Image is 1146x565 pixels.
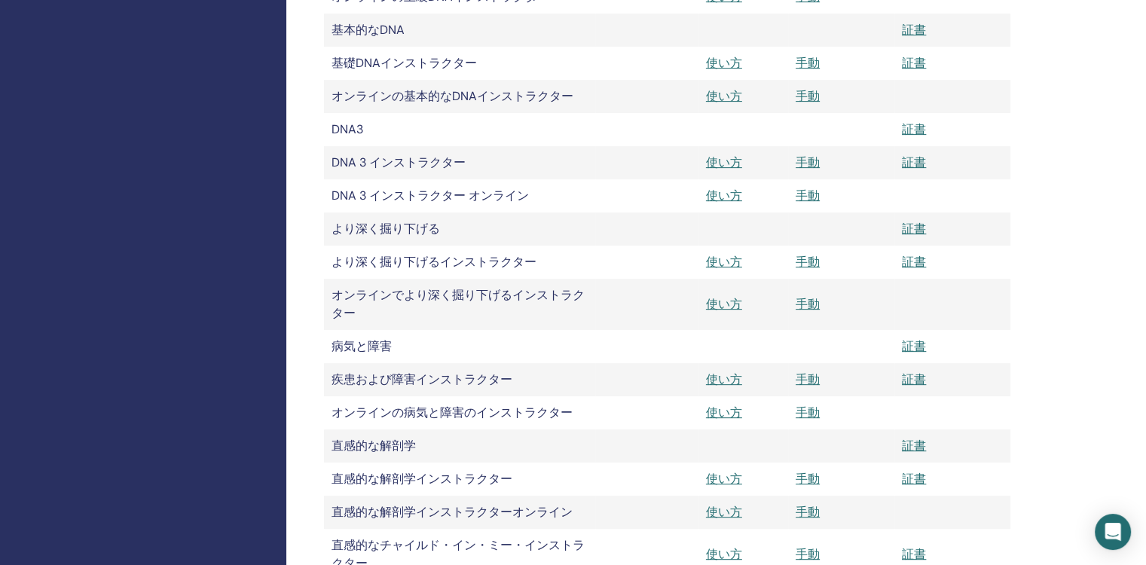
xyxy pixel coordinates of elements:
[902,121,926,137] a: 証書
[796,504,820,520] a: 手動
[706,405,742,420] a: 使い方
[324,429,595,463] td: 直感的な解剖学
[902,254,926,270] a: 証書
[902,438,926,454] a: 証書
[796,254,820,270] a: 手動
[796,154,820,170] a: 手動
[324,396,595,429] td: オンラインの病気と障害のインストラクター
[324,14,595,47] td: 基本的なDNA
[706,371,742,387] a: 使い方
[796,546,820,562] a: 手動
[324,496,595,529] td: 直感的な解剖学インストラクターオンライン
[324,279,595,330] td: オンラインでより深く掘り下げるインストラクター
[796,471,820,487] a: 手動
[902,371,926,387] a: 証書
[706,154,742,170] a: 使い方
[902,471,926,487] a: 証書
[324,330,595,363] td: 病気と障害
[1095,514,1131,550] div: インターコムメッセンジャーを開く
[324,47,595,80] td: 基礎DNAインストラクター
[796,405,820,420] a: 手動
[796,88,820,104] a: 手動
[324,113,595,146] td: DNA3
[902,22,926,38] a: 証書
[706,254,742,270] a: 使い方
[902,55,926,71] a: 証書
[902,154,926,170] a: 証書
[706,188,742,203] a: 使い方
[706,296,742,312] a: 使い方
[324,212,595,246] td: より深く掘り下げる
[706,471,742,487] a: 使い方
[706,546,742,562] a: 使い方
[706,504,742,520] a: 使い方
[902,546,926,562] a: 証書
[796,188,820,203] a: 手動
[796,296,820,312] a: 手動
[324,463,595,496] td: 直感的な解剖学インストラクター
[706,88,742,104] a: 使い方
[902,338,926,354] a: 証書
[324,179,595,212] td: DNA 3 インストラクター オンライン
[324,146,595,179] td: DNA 3 インストラクター
[706,55,742,71] a: 使い方
[324,363,595,396] td: 疾患および障害インストラクター
[902,221,926,237] a: 証書
[796,371,820,387] a: 手動
[324,80,595,113] td: オンラインの基本的なDNAインストラクター
[324,246,595,279] td: より深く掘り下げるインストラクター
[796,55,820,71] a: 手動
